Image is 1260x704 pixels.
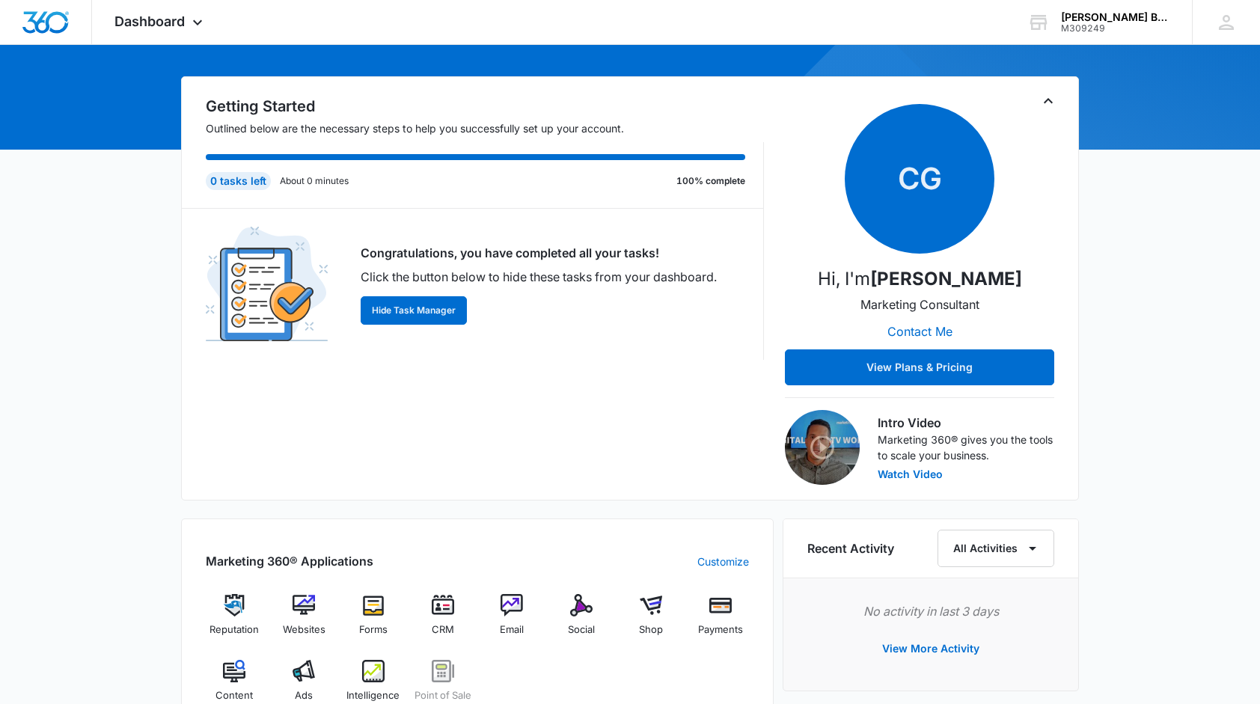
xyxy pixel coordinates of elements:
span: Ads [295,688,313,703]
span: Payments [698,622,743,637]
span: CG [845,104,994,254]
p: 100% complete [676,174,745,188]
div: account name [1061,11,1170,23]
span: Shop [639,622,663,637]
span: Dashboard [114,13,185,29]
span: Forms [359,622,388,637]
a: Payments [691,594,749,648]
span: Intelligence [346,688,400,703]
button: View Plans & Pricing [785,349,1054,385]
img: Intro Video [785,410,860,485]
button: All Activities [938,530,1054,567]
strong: [PERSON_NAME] [870,268,1022,290]
p: About 0 minutes [280,174,349,188]
a: Email [483,594,541,648]
a: CRM [414,594,471,648]
button: Hide Task Manager [361,296,467,325]
a: Websites [275,594,333,648]
div: 0 tasks left [206,172,271,190]
h2: Marketing 360® Applications [206,552,373,570]
button: View More Activity [867,631,994,667]
span: Reputation [210,622,259,637]
p: Outlined below are the necessary steps to help you successfully set up your account. [206,120,764,136]
span: Websites [283,622,325,637]
a: Social [553,594,611,648]
span: Point of Sale [415,688,471,703]
a: Customize [697,554,749,569]
span: Email [500,622,524,637]
a: Reputation [206,594,263,648]
a: Shop [623,594,680,648]
button: Toggle Collapse [1039,92,1057,110]
span: Content [215,688,253,703]
p: Congratulations, you have completed all your tasks! [361,244,717,262]
a: Forms [345,594,403,648]
span: Social [568,622,595,637]
p: Click the button below to hide these tasks from your dashboard. [361,268,717,286]
h6: Recent Activity [807,539,894,557]
p: Marketing 360® gives you the tools to scale your business. [878,432,1054,463]
div: account id [1061,23,1170,34]
span: CRM [432,622,454,637]
button: Watch Video [878,469,943,480]
p: Hi, I'm [818,266,1022,293]
p: Marketing Consultant [860,296,979,313]
button: Contact Me [872,313,967,349]
h2: Getting Started [206,95,764,117]
p: No activity in last 3 days [807,602,1054,620]
h3: Intro Video [878,414,1054,432]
